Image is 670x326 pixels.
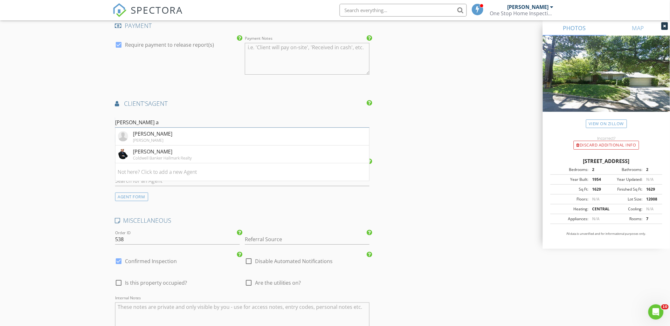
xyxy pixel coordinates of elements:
img: data [118,149,128,159]
input: Search everything... [340,4,467,17]
label: Require payment to release report(s) [125,42,214,48]
iframe: Intercom live chat [648,304,664,320]
h4: PAYMENT [115,22,370,30]
div: Discard Additional info [574,141,639,150]
span: client's [124,99,148,108]
div: 7 [642,216,660,222]
a: PHOTOS [543,20,606,36]
div: Bathrooms: [606,167,642,173]
img: default-user-f0147aede5fd5fa78ca7ade42f37bd4542148d508eef1c3d3ea960f66861d68b.jpg [118,131,128,141]
div: Cooling: [606,206,642,212]
div: Finished Sq Ft: [606,187,642,192]
label: Disable Automated Notifications [255,258,333,264]
span: N/A [592,216,599,221]
div: Bedrooms: [552,167,588,173]
div: [STREET_ADDRESS] [550,157,662,165]
div: [PERSON_NAME] [133,130,173,138]
h4: MISCELLANEOUS [115,216,370,225]
img: The Best Home Inspection Software - Spectora [113,3,127,17]
img: streetview [543,36,670,127]
div: Year Updated: [606,177,642,182]
span: N/A [592,196,599,202]
h4: AGENT [115,99,370,108]
div: 2 [642,167,660,173]
div: Lot Size: [606,196,642,202]
span: N/A [646,177,653,182]
div: 1629 [588,187,606,192]
div: Heating: [552,206,588,212]
div: CENTRAL [588,206,606,212]
div: 1954 [588,177,606,182]
div: [PERSON_NAME] [133,148,192,155]
div: Sq Ft: [552,187,588,192]
div: AGENT FORM [115,193,148,201]
div: [PERSON_NAME] [508,4,549,10]
div: [PERSON_NAME] [133,138,173,143]
a: SPECTORA [113,9,183,22]
div: Floors: [552,196,588,202]
span: Is this property occupied? [125,280,187,286]
div: Year Built: [552,177,588,182]
label: Confirmed Inspection [125,258,177,264]
div: Incorrect? [543,136,670,141]
a: MAP [606,20,670,36]
a: View on Zillow [586,119,627,128]
li: Not here? Click to add a new Agent [115,163,370,181]
div: 12008 [642,196,660,202]
span: SPECTORA [131,3,183,17]
div: Appliances: [552,216,588,222]
span: 10 [661,304,669,309]
input: Referral Source [245,234,370,245]
span: Are the utilities on? [255,280,301,286]
div: Coldwell Banker Hallmark Realty [133,155,192,160]
div: 2 [588,167,606,173]
div: 1629 [642,187,660,192]
div: Rooms: [606,216,642,222]
div: One Stop Home Inspections & Const. [490,10,554,17]
span: N/A [646,206,653,212]
input: Search for an Agent [115,117,370,128]
p: All data is unverified and for informational purposes only. [550,232,662,236]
